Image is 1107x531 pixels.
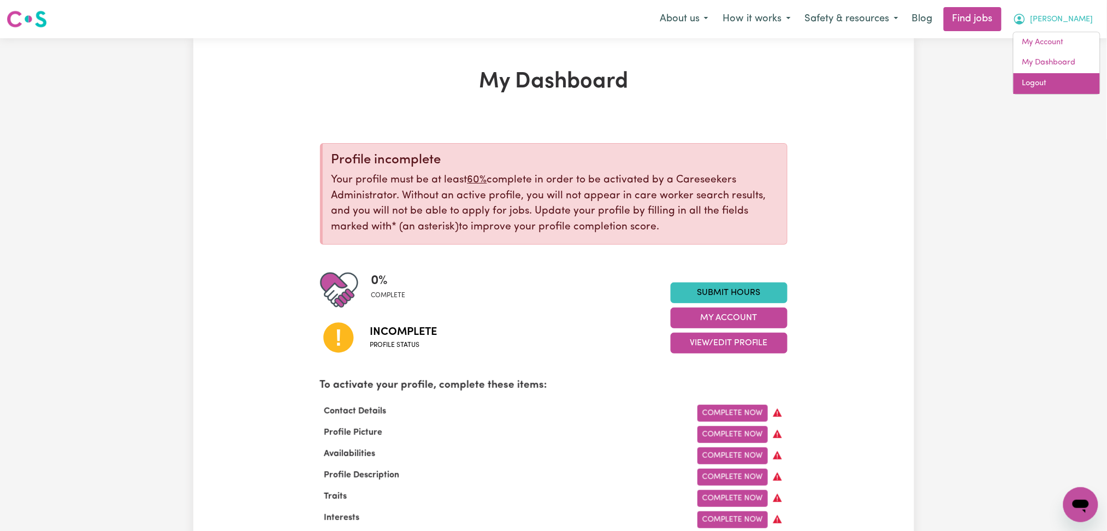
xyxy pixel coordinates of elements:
[370,340,437,350] span: Profile status
[697,405,768,422] a: Complete Now
[715,8,798,31] button: How it works
[320,378,788,394] p: To activate your profile, complete these items:
[697,469,768,486] a: Complete Now
[944,7,1002,31] a: Find jobs
[320,407,391,416] span: Contact Details
[370,324,437,340] span: Incomplete
[371,291,406,300] span: complete
[331,152,778,168] div: Profile incomplete
[331,173,778,235] p: Your profile must be at least complete in order to be activated by a Careseekers Administrator. W...
[1014,32,1100,53] a: My Account
[320,428,387,437] span: Profile Picture
[392,222,459,232] span: an asterisk
[320,69,788,95] h1: My Dashboard
[671,282,788,303] a: Submit Hours
[320,450,380,458] span: Availabilities
[905,7,939,31] a: Blog
[1031,14,1093,26] span: [PERSON_NAME]
[1063,487,1098,522] iframe: Button to launch messaging window
[371,271,406,291] span: 0 %
[697,511,768,528] a: Complete Now
[320,492,352,501] span: Traits
[1013,32,1100,95] div: My Account
[7,7,47,32] a: Careseekers logo
[1006,8,1100,31] button: My Account
[653,8,715,31] button: About us
[697,490,768,507] a: Complete Now
[697,447,768,464] a: Complete Now
[320,471,404,480] span: Profile Description
[671,308,788,328] button: My Account
[671,333,788,353] button: View/Edit Profile
[371,271,415,309] div: Profile completeness: 0%
[320,514,364,522] span: Interests
[1014,73,1100,94] a: Logout
[467,175,487,185] u: 60%
[1014,52,1100,73] a: My Dashboard
[798,8,905,31] button: Safety & resources
[697,426,768,443] a: Complete Now
[7,9,47,29] img: Careseekers logo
